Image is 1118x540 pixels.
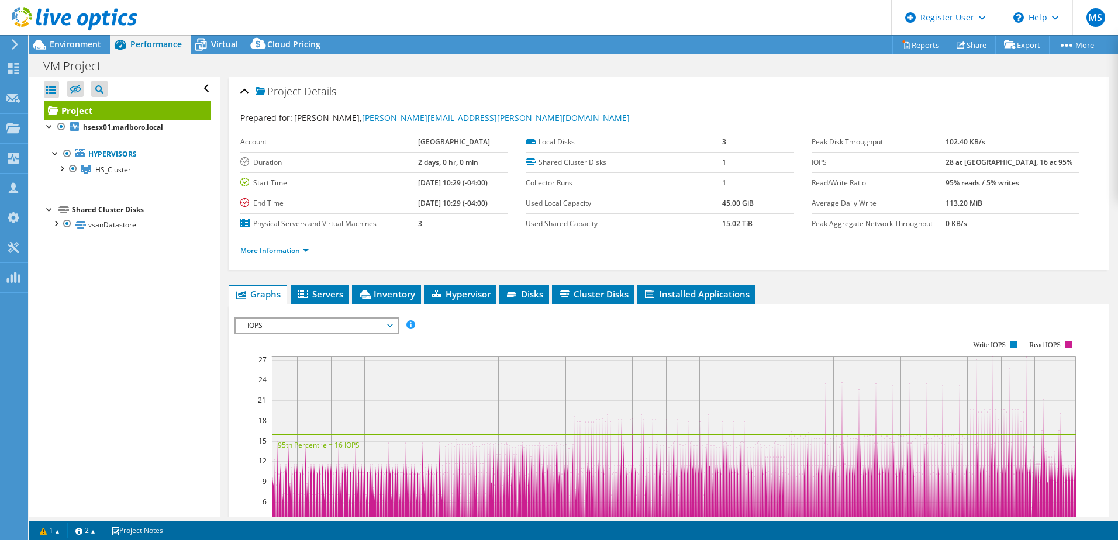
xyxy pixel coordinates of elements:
a: More [1049,36,1103,54]
a: Export [995,36,1050,54]
text: 15 [258,436,267,446]
b: 3 [418,219,422,229]
b: 3 [722,137,726,147]
b: hsesx01.marlboro.local [83,122,163,132]
label: Used Shared Capacity [526,218,722,230]
text: Read IOPS [1029,341,1061,349]
span: [PERSON_NAME], [294,112,630,123]
text: 6 [263,497,267,507]
label: Read/Write Ratio [812,177,946,189]
span: Virtual [211,39,238,50]
label: Collector Runs [526,177,722,189]
a: Project [44,101,211,120]
span: HS_Cluster [95,165,131,175]
label: Peak Aggregate Network Throughput [812,218,946,230]
b: [DATE] 10:29 (-04:00) [418,178,488,188]
a: Reports [892,36,948,54]
b: 95% reads / 5% writes [946,178,1019,188]
a: Share [948,36,996,54]
a: [PERSON_NAME][EMAIL_ADDRESS][PERSON_NAME][DOMAIN_NAME] [362,112,630,123]
span: MS [1086,8,1105,27]
label: End Time [240,198,418,209]
label: Local Disks [526,136,722,148]
text: 24 [258,375,267,385]
span: Installed Applications [643,288,750,300]
label: Prepared for: [240,112,292,123]
svg: \n [1013,12,1024,23]
label: Average Daily Write [812,198,946,209]
text: 21 [258,395,266,405]
span: Cloud Pricing [267,39,320,50]
a: Hypervisors [44,147,211,162]
span: IOPS [241,319,392,333]
text: 18 [258,416,267,425]
span: Details [304,84,336,98]
a: HS_Cluster [44,162,211,177]
text: Write IOPS [973,341,1006,349]
a: 1 [32,523,68,538]
span: Performance [130,39,182,50]
text: 12 [258,456,267,466]
a: More Information [240,245,309,255]
b: 1 [722,178,726,188]
b: 15.02 TiB [722,219,753,229]
label: IOPS [812,157,946,168]
label: Peak Disk Throughput [812,136,946,148]
a: 2 [67,523,103,538]
a: Project Notes [103,523,171,538]
span: Disks [505,288,543,300]
h1: VM Project [38,60,119,72]
label: Duration [240,157,418,168]
label: Physical Servers and Virtual Machines [240,218,418,230]
b: 102.40 KB/s [946,137,985,147]
span: Servers [296,288,343,300]
text: 3 [263,517,267,527]
span: Hypervisor [430,288,491,300]
label: Used Local Capacity [526,198,722,209]
b: [DATE] 10:29 (-04:00) [418,198,488,208]
b: [GEOGRAPHIC_DATA] [418,137,490,147]
b: 0 KB/s [946,219,967,229]
a: vsanDatastore [44,217,211,232]
text: 95th Percentile = 16 IOPS [278,440,360,450]
b: 2 days, 0 hr, 0 min [418,157,478,167]
span: Graphs [234,288,281,300]
b: 113.20 MiB [946,198,982,208]
b: 28 at [GEOGRAPHIC_DATA], 16 at 95% [946,157,1072,167]
a: hsesx01.marlboro.local [44,120,211,135]
text: 27 [258,355,267,365]
b: 1 [722,157,726,167]
span: Project [256,86,301,98]
label: Start Time [240,177,418,189]
span: Inventory [358,288,415,300]
b: 45.00 GiB [722,198,754,208]
span: Environment [50,39,101,50]
label: Account [240,136,418,148]
span: Cluster Disks [558,288,629,300]
label: Shared Cluster Disks [526,157,722,168]
text: 9 [263,476,267,486]
div: Shared Cluster Disks [72,203,211,217]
